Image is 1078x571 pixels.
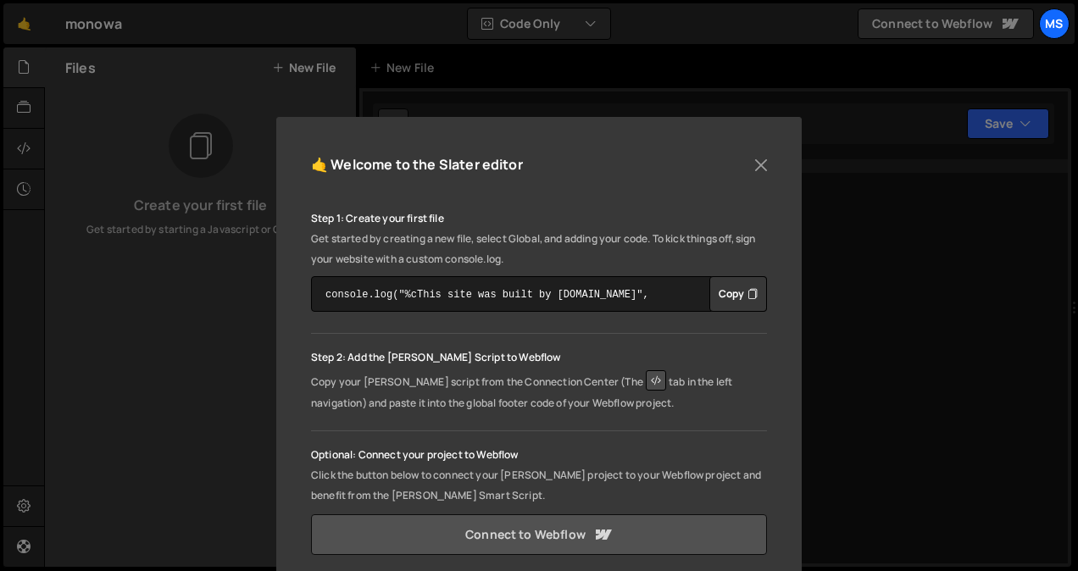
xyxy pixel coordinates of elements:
p: Optional: Connect your project to Webflow [311,445,767,465]
h5: 🤙 Welcome to the Slater editor [311,152,523,178]
p: Click the button below to connect your [PERSON_NAME] project to your Webflow project and benefit ... [311,465,767,506]
p: Get started by creating a new file, select Global, and adding your code. To kick things off, sign... [311,229,767,269]
textarea: console.log("%cThis site was built by [DOMAIN_NAME]", "background:blue;color:#fff;padding: 8px;"); [311,276,767,312]
p: Step 1: Create your first file [311,208,767,229]
button: Copy [709,276,767,312]
div: Button group with nested dropdown [709,276,767,312]
a: ms [1039,8,1070,39]
a: Connect to Webflow [311,514,767,555]
p: Step 2: Add the [PERSON_NAME] Script to Webflow [311,347,767,368]
p: Copy your [PERSON_NAME] script from the Connection Center (The tab in the left navigation) and pa... [311,368,767,413]
button: Close [748,152,774,178]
